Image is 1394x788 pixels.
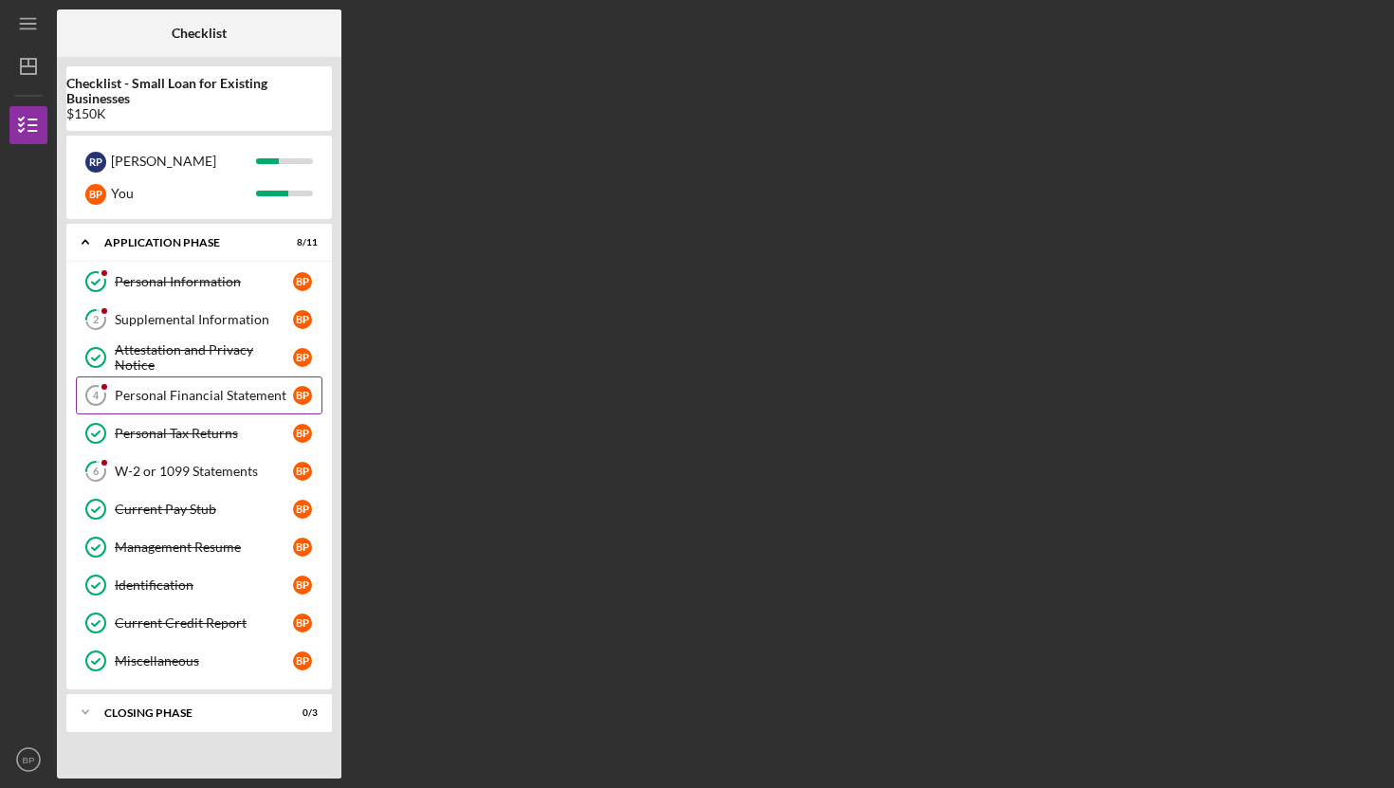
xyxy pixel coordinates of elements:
a: MiscellaneousBP [76,642,322,680]
div: B P [293,576,312,595]
button: BP [9,741,47,779]
a: IdentificationBP [76,566,322,604]
div: B P [85,184,106,205]
div: B P [293,651,312,670]
div: B P [293,424,312,443]
div: [PERSON_NAME] [111,145,256,177]
div: B P [293,386,312,405]
a: Personal Tax ReturnsBP [76,414,322,452]
div: Miscellaneous [115,653,293,669]
div: B P [293,348,312,367]
tspan: 4 [93,390,100,401]
tspan: 2 [93,314,99,326]
div: B P [293,538,312,557]
a: 2Supplemental InformationBP [76,301,322,339]
a: 6W-2 or 1099 StatementsBP [76,452,322,490]
a: Personal InformationBP [76,263,322,301]
div: B P [293,272,312,291]
div: W-2 or 1099 Statements [115,464,293,479]
div: Current Credit Report [115,615,293,631]
div: Personal Information [115,274,293,289]
div: 8 / 11 [284,237,318,248]
div: R P [85,152,106,173]
a: Current Credit ReportBP [76,604,322,642]
div: You [111,177,256,210]
text: BP [23,755,35,765]
div: 0 / 3 [284,707,318,719]
div: Closing Phase [104,707,270,719]
div: Identification [115,577,293,593]
a: Attestation and Privacy NoticeBP [76,339,322,376]
div: B P [293,310,312,329]
div: Application Phase [104,237,270,248]
div: Management Resume [115,540,293,555]
div: Current Pay Stub [115,502,293,517]
div: B P [293,614,312,632]
a: Management ResumeBP [76,528,322,566]
div: B P [293,500,312,519]
b: Checklist - Small Loan for Existing Businesses [66,76,332,106]
div: Supplemental Information [115,312,293,327]
tspan: 6 [93,466,100,478]
div: $150K [66,106,332,121]
a: Current Pay StubBP [76,490,322,528]
div: Attestation and Privacy Notice [115,342,293,373]
div: B P [293,462,312,481]
a: 4Personal Financial StatementBP [76,376,322,414]
div: Personal Tax Returns [115,426,293,441]
b: Checklist [172,26,227,41]
div: Personal Financial Statement [115,388,293,403]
